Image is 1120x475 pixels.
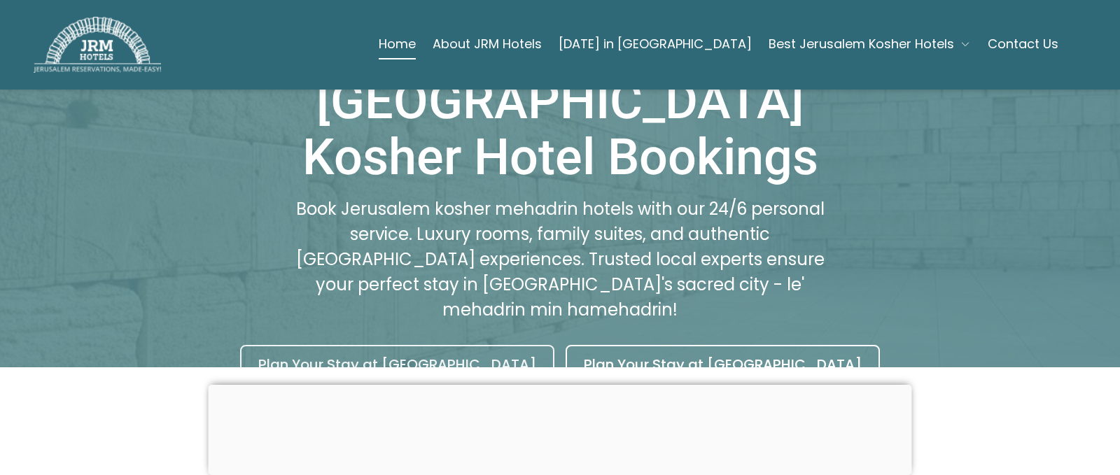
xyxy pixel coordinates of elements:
[34,17,161,73] img: JRM Hotels
[291,17,829,185] h1: Easy [GEOGRAPHIC_DATA] Kosher Hotel Bookings
[379,30,416,58] a: Home
[566,345,880,384] a: Plan Your Stay at [GEOGRAPHIC_DATA]
[209,385,912,472] iframe: Advertisement
[291,197,829,322] pre: Book Jerusalem kosher mehadrin hotels with our 24/6 personal service. Luxury rooms, family suites...
[559,30,752,58] a: [DATE] in [GEOGRAPHIC_DATA]
[769,34,954,54] span: Best Jerusalem Kosher Hotels
[240,345,554,384] a: Plan Your Stay at [GEOGRAPHIC_DATA]
[988,30,1058,58] a: Contact Us
[433,30,542,58] a: About JRM Hotels
[769,30,971,58] button: Best Jerusalem Kosher Hotels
